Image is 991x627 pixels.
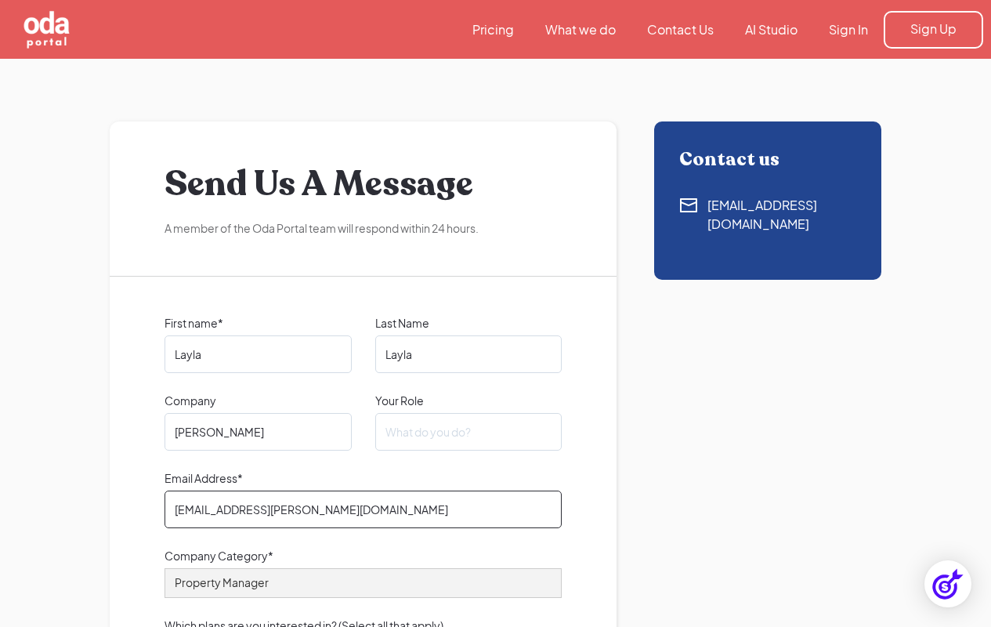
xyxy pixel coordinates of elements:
[165,392,352,409] label: Company
[457,21,530,38] a: Pricing
[165,220,562,237] div: A member of the Oda Portal team will respond within 24 hours.
[910,20,957,38] div: Sign Up
[631,21,729,38] a: Contact Us
[813,21,884,38] a: Sign In
[729,21,813,38] a: AI Studio
[884,11,983,49] a: Sign Up
[679,149,856,171] div: Contact us
[8,9,157,50] a: home
[165,469,562,487] label: Email Address*
[375,314,562,332] label: Last Name
[679,196,856,234] a: Contact using email[EMAIL_ADDRESS][DOMAIN_NAME]
[707,196,856,234] div: [EMAIL_ADDRESS][DOMAIN_NAME]
[165,413,352,451] input: Your Company Name
[165,161,562,208] h1: Send Us A Message
[530,21,631,38] a: What we do
[375,392,562,409] label: Your Role
[165,547,562,564] label: Company Category*
[679,196,698,215] img: Contact using email
[375,413,562,451] input: What do you do?
[165,314,352,332] label: First name*
[165,491,562,528] input: Please enter your email address
[165,335,352,373] input: What's your first name?
[375,335,562,373] input: What's your last name?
